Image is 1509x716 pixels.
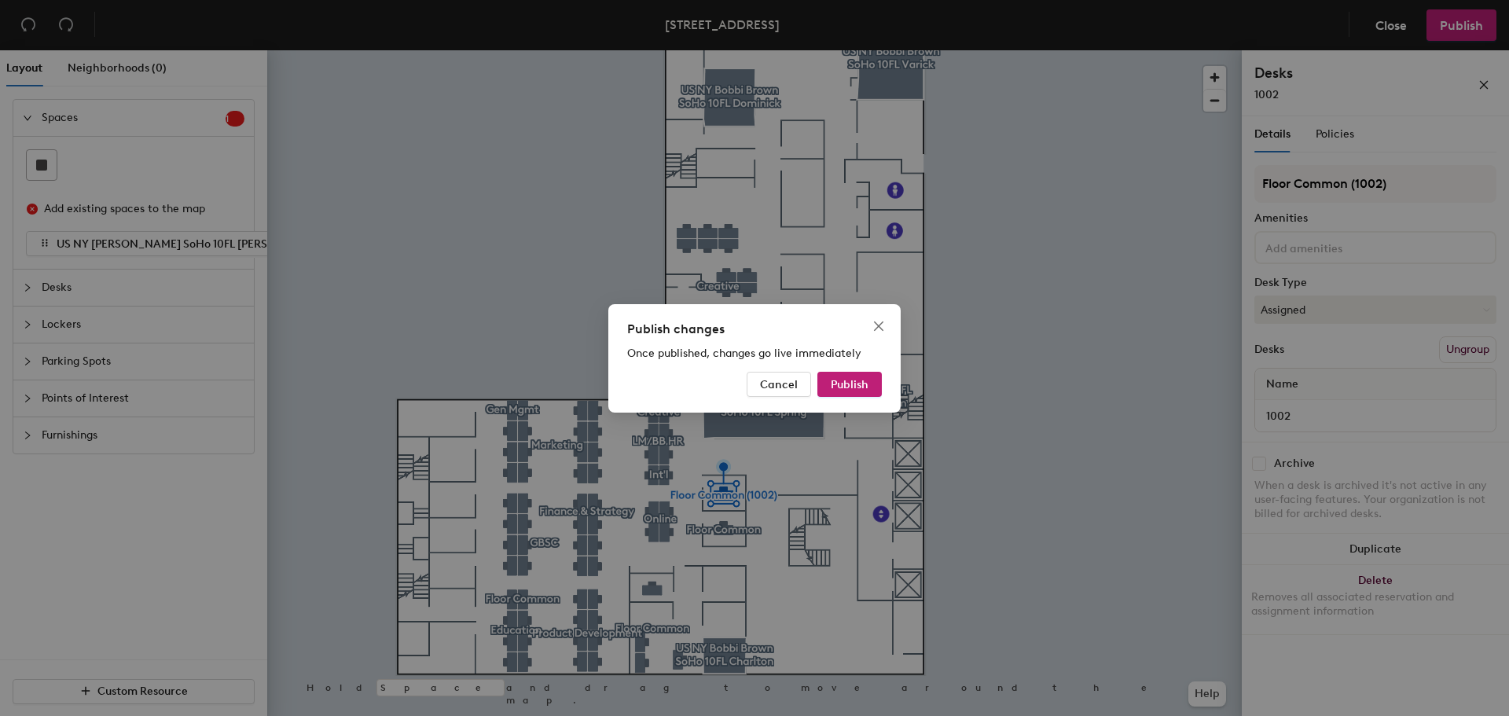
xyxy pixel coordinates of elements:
[760,377,798,391] span: Cancel
[872,320,885,332] span: close
[817,372,882,397] button: Publish
[747,372,811,397] button: Cancel
[627,320,882,339] div: Publish changes
[866,320,891,332] span: Close
[866,314,891,339] button: Close
[627,347,861,360] span: Once published, changes go live immediately
[831,377,868,391] span: Publish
